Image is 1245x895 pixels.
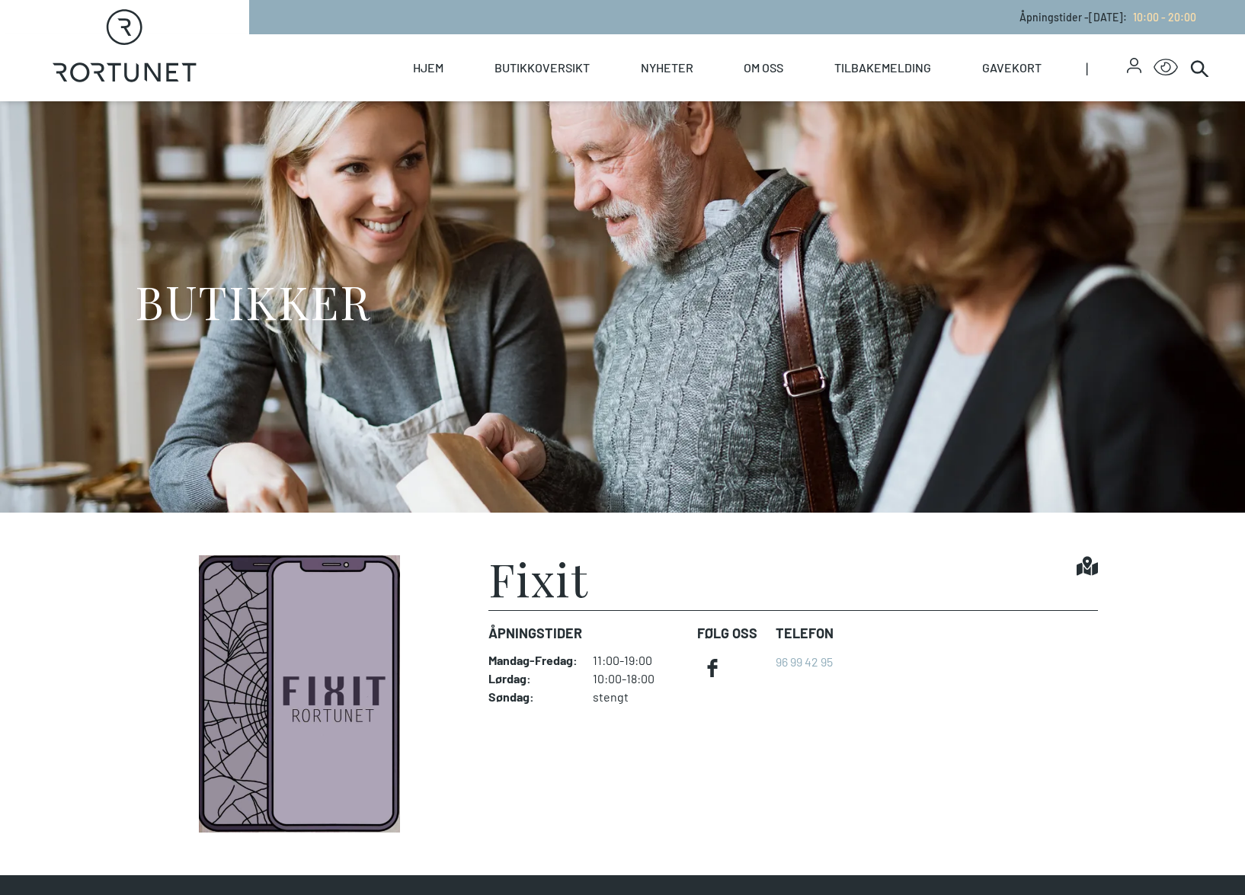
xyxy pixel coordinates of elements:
[135,273,370,330] h1: BUTIKKER
[488,653,578,668] dt: Mandag - Fredag :
[488,671,578,686] dt: Lørdag :
[697,653,728,683] a: facebook
[488,623,685,644] dt: Åpningstider
[982,34,1042,101] a: Gavekort
[593,671,685,686] dd: 10:00-18:00
[776,623,834,644] dt: Telefon
[1019,9,1196,25] p: Åpningstider - [DATE] :
[641,34,693,101] a: Nyheter
[1127,11,1196,24] a: 10:00 - 20:00
[593,653,685,668] dd: 11:00-19:00
[593,689,685,705] dd: stengt
[413,34,443,101] a: Hjem
[834,34,931,101] a: Tilbakemelding
[488,689,578,705] dt: Søndag :
[1133,11,1196,24] span: 10:00 - 20:00
[1086,34,1127,101] span: |
[744,34,783,101] a: Om oss
[776,654,833,669] a: 96 99 42 95
[1154,56,1178,80] button: Open Accessibility Menu
[494,34,590,101] a: Butikkoversikt
[697,623,763,644] dt: FØLG OSS
[488,555,589,601] h1: Fixit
